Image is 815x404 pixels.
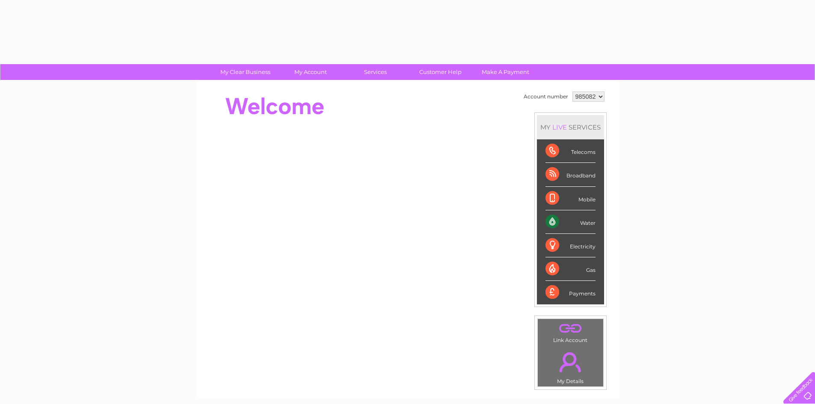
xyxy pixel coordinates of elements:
[537,115,604,139] div: MY SERVICES
[545,257,596,281] div: Gas
[405,64,476,80] a: Customer Help
[540,347,601,377] a: .
[275,64,346,80] a: My Account
[540,321,601,336] a: .
[470,64,541,80] a: Make A Payment
[210,64,281,80] a: My Clear Business
[551,123,569,131] div: LIVE
[522,89,570,104] td: Account number
[545,163,596,186] div: Broadband
[545,281,596,304] div: Payments
[545,234,596,257] div: Electricity
[545,187,596,210] div: Mobile
[537,345,604,387] td: My Details
[537,318,604,345] td: Link Account
[340,64,411,80] a: Services
[545,210,596,234] div: Water
[545,139,596,163] div: Telecoms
